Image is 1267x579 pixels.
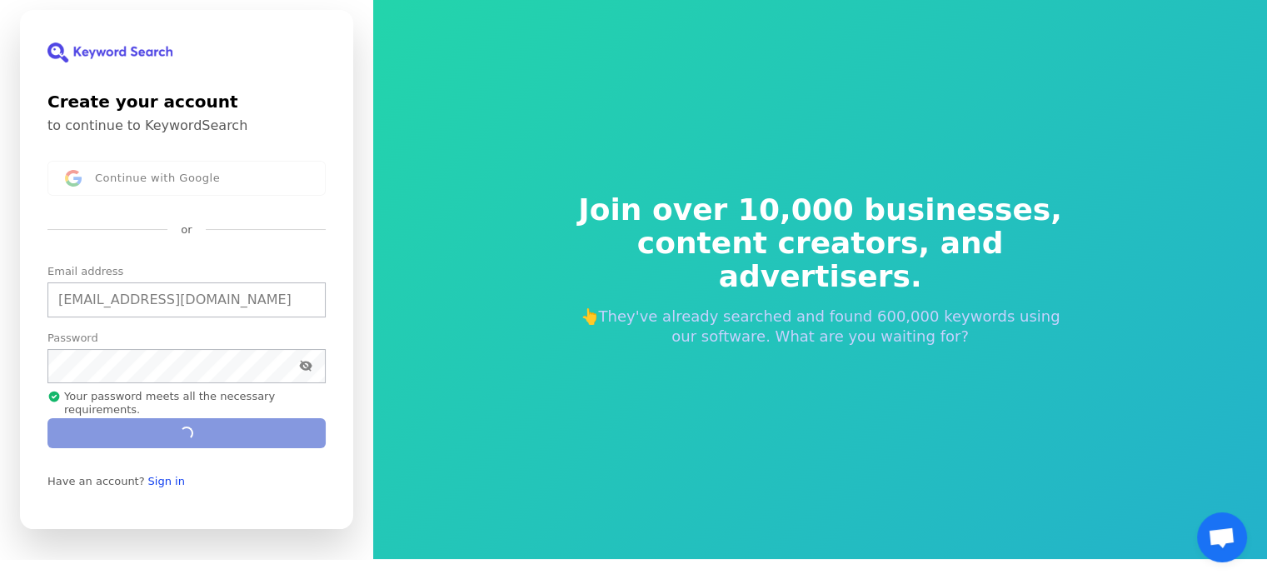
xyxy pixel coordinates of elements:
[47,475,145,488] span: Have an account?
[567,307,1074,347] p: 👆They've already searched and found 600,000 keywords using our software. What are you waiting for?
[567,227,1074,293] span: content creators, and advertisers.
[148,475,185,488] a: Sign in
[567,193,1074,227] span: Join over 10,000 businesses,
[47,117,326,134] p: to continue to KeywordSearch
[296,356,316,376] button: Hide password
[47,42,172,62] img: KeywordSearch
[1197,512,1247,562] a: Open chat
[181,222,192,237] p: or
[47,89,326,114] h1: Create your account
[47,390,326,417] p: Your password meets all the necessary requirements.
